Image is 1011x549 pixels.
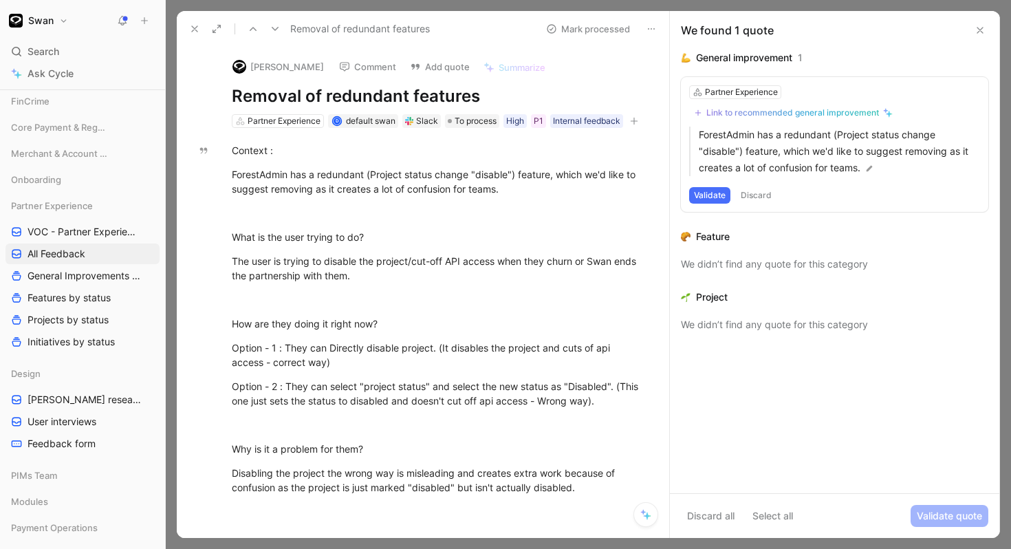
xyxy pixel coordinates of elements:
a: Feedback form [6,433,160,454]
div: Slack [416,114,438,128]
a: User interviews [6,411,160,432]
div: FinCrime [6,91,160,111]
button: Select all [746,505,799,527]
a: General Improvements by status [6,266,160,286]
span: FinCrime [11,94,50,108]
span: Removal of redundant features [290,21,430,37]
button: Add quote [404,57,476,76]
div: Design [6,363,160,384]
div: Modules [6,491,160,512]
div: Core Payment & Regulatory [6,117,160,138]
img: pen.svg [865,164,874,173]
span: To process [455,114,497,128]
div: d [333,117,340,125]
div: PIMs Team [6,465,160,486]
div: We didn’t find any quote for this category [681,316,988,333]
div: Partner Experience [248,114,320,128]
p: ForestAdmin has a redundant (Project status change "disable") feature, which we'd like to suggest... [699,127,980,176]
span: Core Payment & Regulatory [11,120,107,134]
div: Onboarding [6,169,160,190]
div: The user is trying to disable the project/cut-off API access when they churn or Swan ends the par... [232,254,643,283]
span: General Improvements by status [28,269,143,283]
div: Disabling the project the wrong way is misleading and creates extra work because of confusion as ... [232,466,643,495]
a: Initiatives by status [6,332,160,352]
button: logo[PERSON_NAME] [226,56,330,77]
div: Merchant & Account Funding [6,143,160,168]
span: Summarize [499,61,545,74]
div: Project [696,289,728,305]
div: Partner Experience [6,195,160,216]
div: Why is it a problem for them? [232,442,643,456]
a: Ask Cycle [6,63,160,84]
div: What is the user trying to do? [232,230,643,244]
span: Search [28,43,59,60]
div: We didn’t find any quote for this category [681,256,988,272]
div: Payment Operations [6,517,160,538]
button: Validate quote [911,505,988,527]
div: We found 1 quote [681,22,774,39]
span: Payment Operations [11,521,98,535]
div: FinCrime [6,91,160,116]
span: [PERSON_NAME] research [28,393,141,407]
button: SwanSwan [6,11,72,30]
img: 🥐 [681,232,691,241]
a: All Feedback [6,244,160,264]
div: 1 [798,50,803,66]
button: Summarize [477,58,552,77]
span: Features by status [28,291,111,305]
span: Projects by status [28,313,109,327]
button: Comment [333,57,402,76]
span: Onboarding [11,173,61,186]
span: Merchant & Account Funding [11,147,108,160]
div: Internal feedback [553,114,620,128]
span: Initiatives by status [28,335,115,349]
span: VOC - Partner Experience [28,225,141,239]
img: 🌱 [681,292,691,302]
div: Link to recommended general improvement [706,107,879,118]
div: Option - 2 : They can select "project status" and select the new status as "Disabled". (This one ... [232,379,643,408]
div: Partner ExperienceVOC - Partner ExperienceAll FeedbackGeneral Improvements by statusFeatures by s... [6,195,160,352]
div: How are they doing it right now? [232,316,643,331]
h1: Removal of redundant features [232,85,643,107]
div: To process [445,114,499,128]
div: Option - 1 : They can Directly disable project. (It disables the project and cuts of api access -... [232,341,643,369]
img: logo [232,60,246,74]
span: PIMs Team [11,469,57,482]
span: All Feedback [28,247,85,261]
a: VOC - Partner Experience [6,222,160,242]
span: Feedback form [28,437,96,451]
div: Partner Experience [705,85,778,99]
div: P1 [534,114,543,128]
div: Core Payment & Regulatory [6,117,160,142]
div: Merchant & Account Funding [6,143,160,164]
button: Mark processed [540,19,636,39]
div: Search [6,41,160,62]
div: Onboarding [6,169,160,194]
div: PIMs Team [6,465,160,490]
div: High [506,114,524,128]
a: Features by status [6,288,160,308]
h1: Swan [28,14,54,27]
button: Validate [689,187,730,204]
div: Modules [6,491,160,516]
span: default swan [346,116,395,126]
button: Discard all [681,505,741,527]
div: Payment Operations [6,517,160,542]
span: User interviews [28,415,96,429]
span: Partner Experience [11,199,93,213]
img: Swan [9,14,23,28]
span: Ask Cycle [28,65,74,82]
div: Design[PERSON_NAME] researchUser interviewsFeedback form [6,363,160,454]
a: [PERSON_NAME] research [6,389,160,410]
img: 💪 [681,53,691,63]
div: General improvement [696,50,792,66]
button: Discard [736,187,776,204]
div: Context : [232,143,643,158]
span: Design [11,367,41,380]
button: Link to recommended general improvement [689,105,898,121]
div: Feature [696,228,730,245]
span: Modules [11,495,48,508]
a: Projects by status [6,310,160,330]
div: ForestAdmin has a redundant (Project status change "disable") feature, which we'd like to suggest... [232,167,643,196]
